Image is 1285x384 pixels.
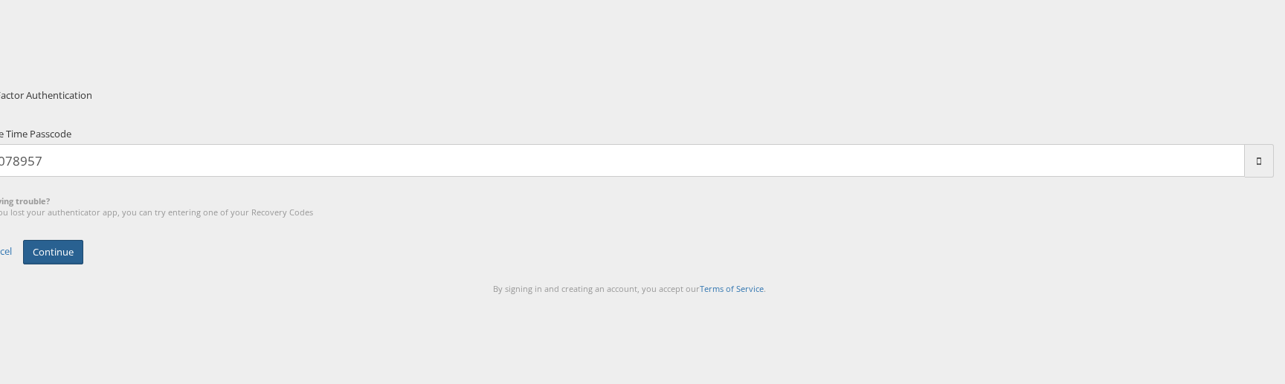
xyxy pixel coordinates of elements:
[23,240,83,264] button: Continue
[700,283,764,294] a: Terms of Service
